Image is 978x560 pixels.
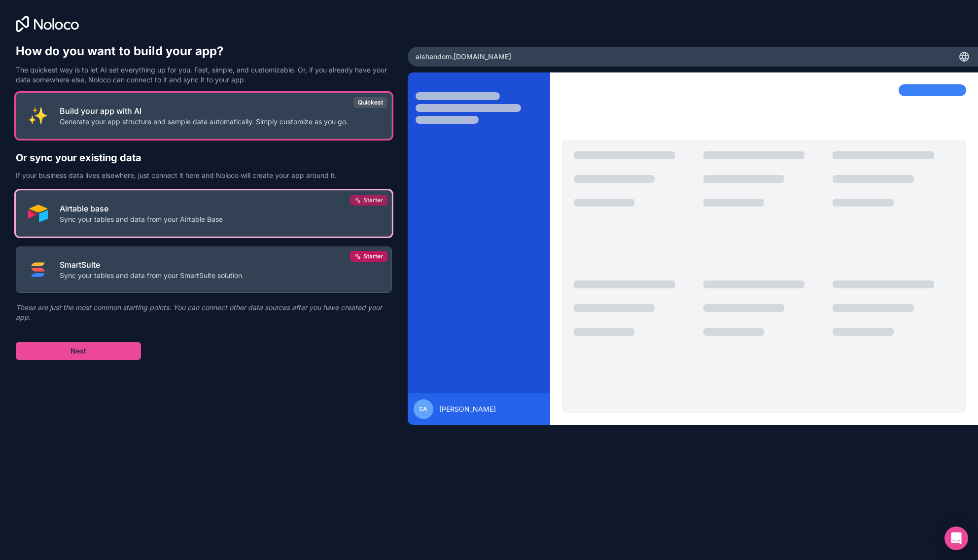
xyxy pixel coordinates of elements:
h1: How do you want to build your app? [16,43,392,59]
button: INTERNAL_WITH_AIBuild your app with AIGenerate your app structure and sample data automatically. ... [16,93,392,139]
span: aishandom .[DOMAIN_NAME] [416,52,511,62]
span: [PERSON_NAME] [439,404,496,414]
img: AIRTABLE [28,204,48,223]
p: Sync your tables and data from your Airtable Base [60,214,223,224]
p: These are just the most common starting points. You can connect other data sources after you have... [16,303,392,322]
p: Airtable base [60,203,223,214]
button: Next [16,342,141,360]
p: If your business data lives elsewhere, just connect it here and Noloco will create your app aroun... [16,171,392,180]
span: Starter [363,252,383,260]
div: Open Intercom Messenger [944,526,968,550]
span: SA [419,405,427,413]
div: Quickest [353,97,387,108]
img: INTERNAL_WITH_AI [28,106,48,126]
p: Generate your app structure and sample data automatically. Simply customize as you go. [60,117,348,127]
p: Build your app with AI [60,105,348,117]
h2: Or sync your existing data [16,151,392,165]
span: Starter [363,196,383,204]
p: SmartSuite [60,259,242,271]
p: Sync your tables and data from your SmartSuite solution [60,271,242,280]
button: AIRTABLEAirtable baseSync your tables and data from your Airtable BaseStarter [16,190,392,237]
img: SMART_SUITE [28,260,48,280]
button: SMART_SUITESmartSuiteSync your tables and data from your SmartSuite solutionStarter [16,246,392,293]
p: The quickest way is to let AI set everything up for you. Fast, simple, and customizable. Or, if y... [16,65,392,85]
